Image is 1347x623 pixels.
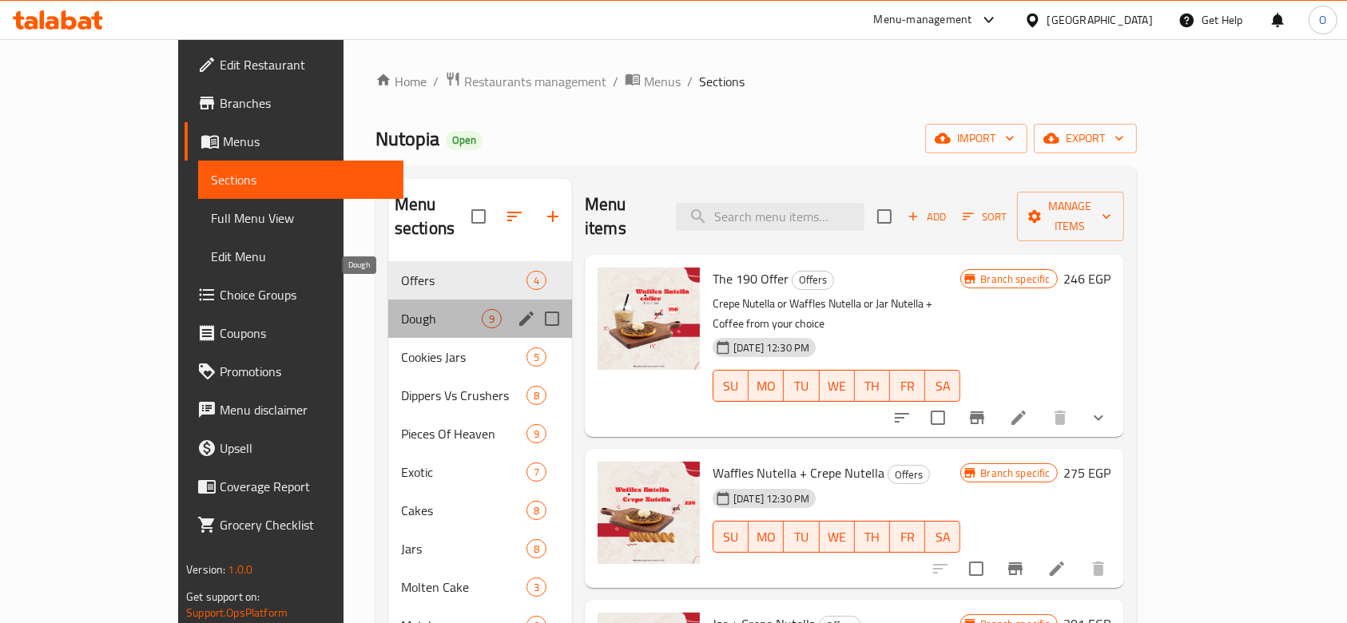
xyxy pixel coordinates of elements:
span: import [938,129,1015,149]
div: Cookies Jars5 [388,338,572,376]
div: Jars8 [388,530,572,568]
button: edit [515,307,538,331]
li: / [433,72,439,91]
button: MO [749,521,784,553]
button: TH [855,370,890,402]
span: Manage items [1030,196,1111,236]
a: Menu disclaimer [185,391,403,429]
span: Branch specific [974,272,1056,287]
a: Support.OpsPlatform [186,602,288,623]
span: SU [720,375,742,398]
div: items [526,539,546,558]
div: Open [446,131,483,150]
span: Dippers Vs Crushers [401,386,526,405]
span: MO [755,375,777,398]
a: Choice Groups [185,276,403,314]
button: SA [925,370,960,402]
button: Branch-specific-item [958,399,996,437]
div: items [526,271,546,290]
span: FR [896,375,919,398]
a: Edit Menu [198,237,403,276]
span: SA [932,375,954,398]
span: Select section [868,200,901,233]
span: Branch specific [974,466,1056,481]
button: SU [713,370,749,402]
button: FR [890,370,925,402]
div: Offers [792,271,834,290]
div: items [526,347,546,367]
span: 8 [527,388,546,403]
span: TU [790,375,813,398]
span: 9 [483,311,501,327]
button: FR [890,521,925,553]
a: Edit Restaurant [185,46,403,84]
span: Choice Groups [220,285,391,304]
li: / [687,72,693,91]
span: WE [826,526,848,549]
button: Manage items [1017,192,1124,241]
span: 8 [527,542,546,557]
span: Get support on: [186,586,260,607]
div: Cakes8 [388,491,572,530]
p: Crepe Nutella or Waffles Nutella or Jar Nutella + Coffee from your choice [713,294,960,334]
span: [DATE] 12:30 PM [727,340,816,355]
div: Pieces Of Heaven [401,424,526,443]
span: Sections [699,72,745,91]
span: Version: [186,559,225,580]
span: 5 [527,350,546,365]
div: Molten Cake3 [388,568,572,606]
span: Edit Restaurant [220,55,391,74]
div: Dough9edit [388,300,572,338]
span: 3 [527,580,546,595]
span: Sort sections [495,197,534,236]
div: [GEOGRAPHIC_DATA] [1047,11,1153,29]
h6: 275 EGP [1064,462,1111,484]
span: Offers [401,271,526,290]
span: Menu disclaimer [220,400,391,419]
button: Add [901,204,952,229]
button: show more [1079,399,1118,437]
li: / [613,72,618,91]
button: Branch-specific-item [996,550,1035,588]
h2: Menu items [585,192,657,240]
span: MO [755,526,777,549]
input: search [676,203,864,231]
span: Offers [793,271,833,289]
button: export [1034,124,1137,153]
span: 8 [527,503,546,518]
a: Upsell [185,429,403,467]
button: TU [784,370,819,402]
span: Jars [401,539,526,558]
span: Menus [223,132,391,151]
button: SU [713,521,749,553]
span: Select all sections [462,200,495,233]
a: Restaurants management [445,71,606,92]
div: Offers [888,465,930,484]
button: sort-choices [883,399,921,437]
button: TH [855,521,890,553]
div: items [526,501,546,520]
span: Cakes [401,501,526,520]
span: O [1319,11,1326,29]
div: Menu-management [874,10,972,30]
span: Nutopia [375,121,439,157]
a: Sections [198,161,403,199]
div: Dippers Vs Crushers8 [388,376,572,415]
span: Restaurants management [464,72,606,91]
div: items [482,309,502,328]
button: delete [1041,399,1079,437]
span: SA [932,526,954,549]
button: Sort [959,204,1011,229]
a: Edit menu item [1009,408,1028,427]
span: Exotic [401,462,526,482]
a: Menus [185,122,403,161]
span: Waffles Nutella + Crepe Nutella [713,461,884,485]
button: delete [1079,550,1118,588]
img: Waffles Nutella + Crepe Nutella [598,462,700,564]
span: [DATE] 12:30 PM [727,491,816,506]
div: items [526,424,546,443]
div: Offers4 [388,261,572,300]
